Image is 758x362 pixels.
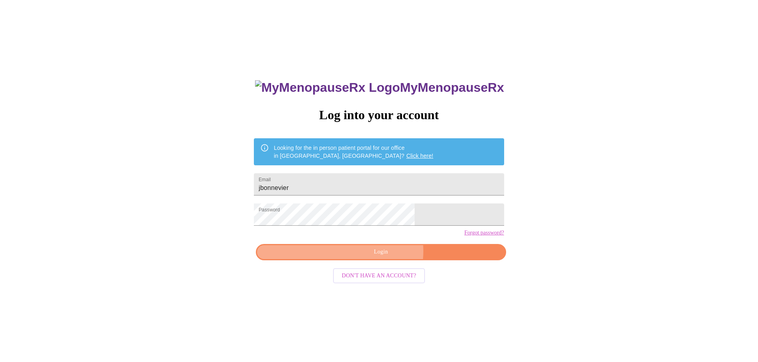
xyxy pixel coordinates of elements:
h3: Log into your account [254,108,504,122]
span: Don't have an account? [342,271,416,281]
img: MyMenopauseRx Logo [255,80,400,95]
a: Forgot password? [464,230,504,236]
button: Login [256,244,506,260]
button: Don't have an account? [333,268,425,284]
span: Login [265,247,497,257]
div: Looking for the in person patient portal for our office in [GEOGRAPHIC_DATA], [GEOGRAPHIC_DATA]? [274,141,433,163]
a: Click here! [406,153,433,159]
a: Don't have an account? [331,272,427,279]
h3: MyMenopauseRx [255,80,504,95]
